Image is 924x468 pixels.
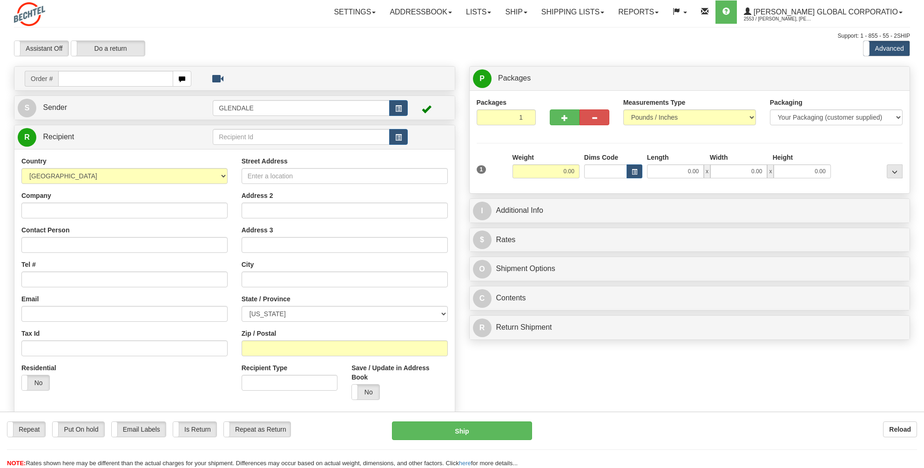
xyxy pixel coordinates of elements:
[224,422,290,437] label: Repeat as Return
[22,375,49,390] label: No
[351,363,447,382] label: Save / Update in Address Book
[21,363,56,373] label: Residential
[459,0,498,24] a: Lists
[71,41,145,56] label: Do a return
[513,153,534,162] label: Weight
[173,422,216,437] label: Is Return
[473,259,907,278] a: OShipment Options
[242,294,290,304] label: State / Province
[242,260,254,269] label: City
[242,329,277,338] label: Zip / Postal
[7,460,26,467] span: NOTE:
[584,153,618,162] label: Dims Code
[751,8,898,16] span: [PERSON_NAME] Global Corporatio
[704,164,710,178] span: x
[477,165,486,174] span: 1
[473,201,907,220] a: IAdditional Info
[737,0,910,24] a: [PERSON_NAME] Global Corporatio 2553 / [PERSON_NAME], [PERSON_NAME]
[477,98,507,107] label: Packages
[498,0,534,24] a: Ship
[21,329,40,338] label: Tax Id
[43,103,67,111] span: Sender
[473,231,907,250] a: $Rates
[352,385,379,400] label: No
[213,100,390,116] input: Sender Id
[767,164,774,178] span: x
[21,294,39,304] label: Email
[18,128,191,147] a: R Recipient
[623,98,686,107] label: Measurements Type
[887,164,903,178] div: ...
[7,422,45,437] label: Repeat
[242,191,273,200] label: Address 2
[112,422,166,437] label: Email Labels
[534,0,611,24] a: Shipping lists
[242,156,288,166] label: Street Address
[21,191,51,200] label: Company
[21,225,69,235] label: Contact Person
[18,128,36,147] span: R
[903,186,923,281] iframe: chat widget
[327,0,383,24] a: Settings
[459,460,471,467] a: here
[383,0,459,24] a: Addressbook
[473,260,492,278] span: O
[242,363,288,373] label: Recipient Type
[473,289,907,308] a: CContents
[473,289,492,308] span: C
[21,260,36,269] label: Tel #
[889,426,911,433] b: Reload
[611,0,666,24] a: Reports
[710,153,728,162] label: Width
[498,74,531,82] span: Packages
[53,422,104,437] label: Put On hold
[14,41,68,56] label: Assistant Off
[18,98,213,117] a: S Sender
[473,319,492,337] span: R
[18,99,36,117] span: S
[770,98,803,107] label: Packaging
[392,421,532,440] button: Ship
[242,225,273,235] label: Address 3
[473,231,492,249] span: $
[14,2,45,26] img: logo2553.jpg
[647,153,669,162] label: Length
[473,69,492,88] span: P
[25,71,58,87] span: Order #
[43,133,74,141] span: Recipient
[14,32,910,40] div: Support: 1 - 855 - 55 - 2SHIP
[21,156,47,166] label: Country
[473,69,907,88] a: P Packages
[883,421,917,437] button: Reload
[242,168,448,184] input: Enter a location
[863,41,910,56] label: Advanced
[473,318,907,337] a: RReturn Shipment
[473,202,492,220] span: I
[213,129,390,145] input: Recipient Id
[744,14,814,24] span: 2553 / [PERSON_NAME], [PERSON_NAME]
[773,153,793,162] label: Height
